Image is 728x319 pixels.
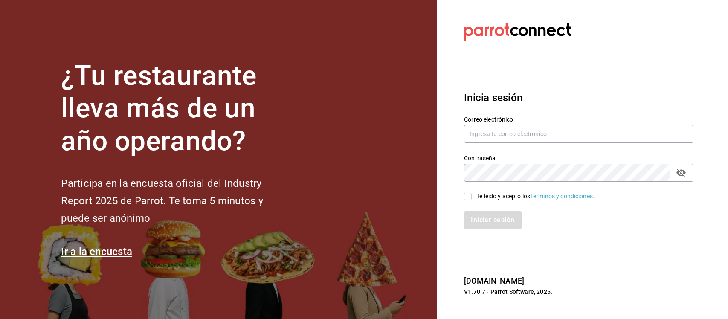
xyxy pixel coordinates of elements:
div: He leído y acepto los [475,192,595,201]
label: Contraseña [464,155,693,161]
a: Términos y condiciones. [530,193,595,200]
a: Ir a la encuesta [61,246,132,258]
h3: Inicia sesión [464,90,693,105]
button: passwordField [674,165,688,180]
a: [DOMAIN_NAME] [464,276,524,285]
input: Ingresa tu correo electrónico [464,125,693,143]
h2: Participa en la encuesta oficial del Industry Report 2025 de Parrot. Te toma 5 minutos y puede se... [61,175,291,227]
h1: ¿Tu restaurante lleva más de un año operando? [61,60,291,158]
label: Correo electrónico [464,116,693,122]
p: V1.70.7 - Parrot Software, 2025. [464,287,693,296]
